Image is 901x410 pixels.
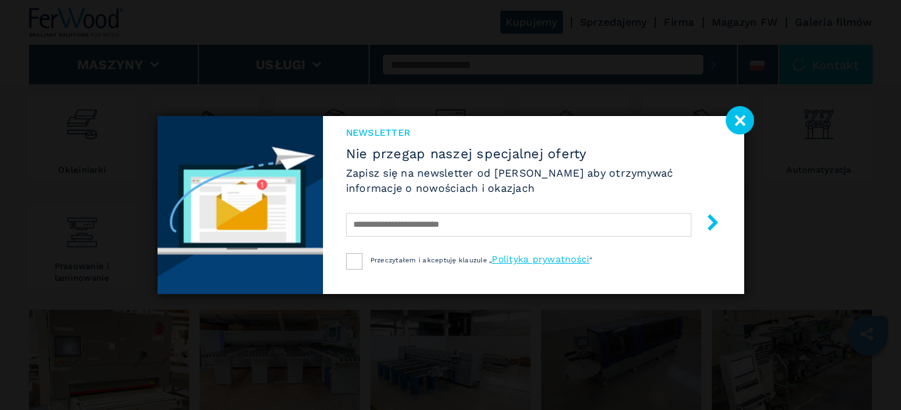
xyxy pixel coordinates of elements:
[346,126,721,139] span: Newsletter
[346,165,721,196] h6: Zapisz się na newsletter od [PERSON_NAME] aby otrzymywać informacje o nowościach i okazjach
[589,256,592,264] span: ”
[492,254,589,264] a: Polityka prywatności
[158,116,323,294] img: Newsletter image
[346,146,721,161] span: Nie przegap naszej specjalnej oferty
[691,209,721,240] button: submit-button
[370,256,492,264] span: Przeczytałem i akceptuję klauzule „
